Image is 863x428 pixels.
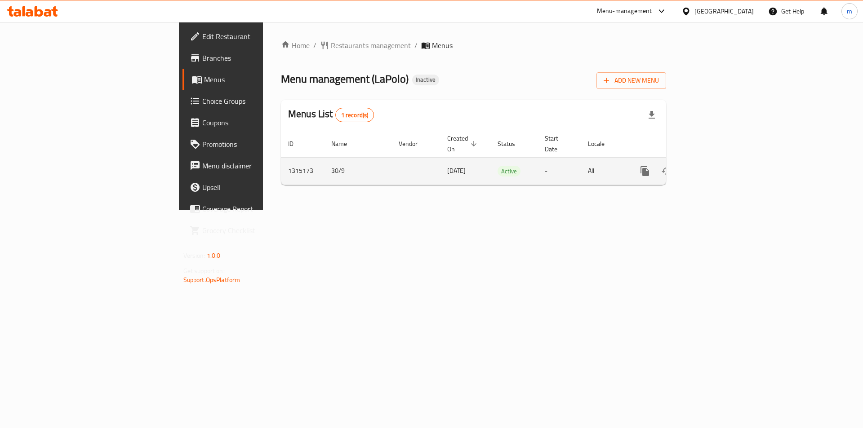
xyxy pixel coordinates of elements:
[597,6,652,17] div: Menu-management
[498,166,520,176] span: Active
[324,157,391,185] td: 30/9
[694,6,754,16] div: [GEOGRAPHIC_DATA]
[204,74,316,85] span: Menus
[498,138,527,149] span: Status
[202,225,316,236] span: Grocery Checklist
[182,133,323,155] a: Promotions
[604,75,659,86] span: Add New Menu
[288,138,305,149] span: ID
[202,31,316,42] span: Edit Restaurant
[207,250,221,261] span: 1.0.0
[336,111,374,119] span: 1 record(s)
[412,75,439,85] div: Inactive
[183,265,225,277] span: Get support on:
[320,40,411,51] a: Restaurants management
[281,40,666,51] nav: breadcrumb
[182,69,323,90] a: Menus
[335,108,374,122] div: Total records count
[202,117,316,128] span: Coupons
[414,40,418,51] li: /
[581,157,627,185] td: All
[545,133,570,154] span: Start Date
[183,274,240,286] a: Support.OpsPlatform
[432,40,453,51] span: Menus
[331,40,411,51] span: Restaurants management
[182,176,323,198] a: Upsell
[182,90,323,112] a: Choice Groups
[538,157,581,185] td: -
[281,69,409,89] span: Menu management ( LaPolo )
[288,107,374,122] h2: Menus List
[447,133,480,154] span: Created On
[281,130,728,185] table: enhanced table
[641,104,663,126] div: Export file
[202,203,316,214] span: Coverage Report
[182,47,323,69] a: Branches
[331,138,359,149] span: Name
[202,160,316,171] span: Menu disclaimer
[202,96,316,106] span: Choice Groups
[182,155,323,176] a: Menu disclaimer
[634,160,656,182] button: more
[847,6,852,16] span: m
[627,130,728,158] th: Actions
[412,76,439,84] span: Inactive
[202,139,316,150] span: Promotions
[182,26,323,47] a: Edit Restaurant
[202,53,316,63] span: Branches
[656,160,677,182] button: Change Status
[596,72,666,89] button: Add New Menu
[182,220,323,241] a: Grocery Checklist
[399,138,429,149] span: Vendor
[182,112,323,133] a: Coupons
[588,138,616,149] span: Locale
[447,165,466,176] span: [DATE]
[202,182,316,193] span: Upsell
[183,250,205,261] span: Version:
[182,198,323,220] a: Coverage Report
